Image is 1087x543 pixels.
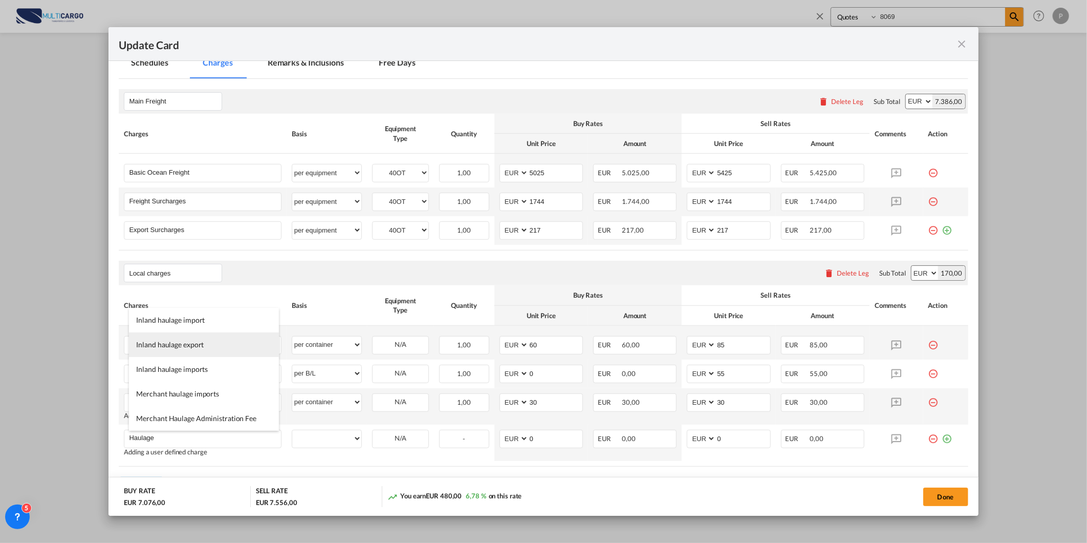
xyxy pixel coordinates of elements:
[716,193,770,208] input: 1744
[499,290,677,300] div: Buy Rates
[687,290,864,300] div: Sell Rates
[119,37,955,50] div: Update Card
[529,222,582,237] input: 217
[124,412,281,420] div: Adding a user defined charge
[137,316,205,324] span: Inland haulage import
[529,394,582,409] input: 30
[622,197,649,205] span: 1.744,00
[786,197,809,205] span: EUR
[598,169,621,177] span: EUR
[292,164,361,181] select: per equipment
[119,50,438,78] md-pagination-wrapper: Use the left and right arrow keys to navigate between tabs
[598,369,621,378] span: EUR
[810,169,837,177] span: 5.425,00
[119,50,180,78] md-tab-item: Schedules
[108,27,978,516] md-dialog: Update Card Port ...
[292,129,362,138] div: Basis
[292,337,361,353] select: per container
[932,94,965,109] div: 7.386,00
[439,301,489,310] div: Quantity
[124,164,280,180] md-input-container: Basic Ocean Freight
[457,341,471,349] span: 1,00
[129,222,280,237] input: Charge Name
[426,492,462,500] span: EUR 480,00
[373,337,428,352] div: N/A
[373,430,428,446] div: N/A
[687,119,864,128] div: Sell Rates
[682,306,775,326] th: Unit Price
[256,486,288,498] div: SELL RATE
[373,394,428,410] div: N/A
[292,222,361,238] select: per equipment
[716,164,770,180] input: 5425
[837,269,869,277] div: Delete Leg
[716,394,770,409] input: 30
[682,134,775,154] th: Unit Price
[622,369,636,378] span: 0,00
[598,226,621,234] span: EUR
[598,434,621,443] span: EUR
[457,398,471,406] span: 1,00
[124,222,280,237] md-input-container: Export Surcharges
[366,50,428,78] md-tab-item: Free Days
[928,393,939,404] md-icon: icon-minus-circle-outline red-400-fg
[529,430,582,446] input: 0
[923,114,968,154] th: Action
[494,134,588,154] th: Unit Price
[869,285,923,325] th: Comments
[942,221,952,232] md-icon: icon-plus-circle-outline green-400-fg
[810,434,823,443] span: 0,00
[124,301,281,310] div: Charges
[810,369,828,378] span: 55,00
[457,226,471,234] span: 1,00
[387,492,398,502] md-icon: icon-trending-up
[372,296,429,315] div: Equipment Type
[529,193,582,208] input: 1744
[923,488,968,506] button: Done
[824,269,869,277] button: Delete Leg
[776,134,869,154] th: Amount
[879,268,906,278] div: Sub Total
[129,193,280,208] input: Charge Name
[373,365,428,381] div: N/A
[292,394,361,410] select: per container
[776,306,869,326] th: Amount
[622,226,644,234] span: 217,00
[292,193,361,210] select: per equipment
[810,197,837,205] span: 1.744,00
[786,226,809,234] span: EUR
[786,341,809,349] span: EUR
[588,134,682,154] th: Amount
[622,434,636,443] span: 0,00
[716,430,770,446] input: 0
[457,369,471,378] span: 1,00
[810,398,828,406] span: 30,00
[529,164,582,180] input: 5025
[439,129,489,138] div: Quantity
[292,365,361,382] select: per B/L
[137,414,257,423] span: Merchant Haulage Administration Fee
[831,97,863,106] div: Delete Leg
[598,341,621,349] span: EUR
[137,365,208,373] span: Inland haulage imports
[786,398,809,406] span: EUR
[129,265,222,281] input: Leg Name
[387,491,521,502] div: You earn on this rate
[124,365,280,381] md-input-container: Bill of Lading fee
[494,306,588,326] th: Unit Price
[824,268,834,278] md-icon: icon-delete
[598,398,621,406] span: EUR
[137,340,204,349] span: Inland haulage export
[622,169,649,177] span: 5.025,00
[786,434,809,443] span: EUR
[463,434,465,443] span: -
[499,119,677,128] div: Buy Rates
[124,337,280,352] md-input-container: Customs clearance - per container
[292,301,362,310] div: Basis
[129,430,280,446] input: Charge Name
[622,398,640,406] span: 30,00
[928,430,939,440] md-icon: icon-minus-circle-outline red-400-fg
[938,266,965,280] div: 170,00
[716,337,770,352] input: 85
[928,221,939,232] md-icon: icon-minus-circle-outline red-400-fg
